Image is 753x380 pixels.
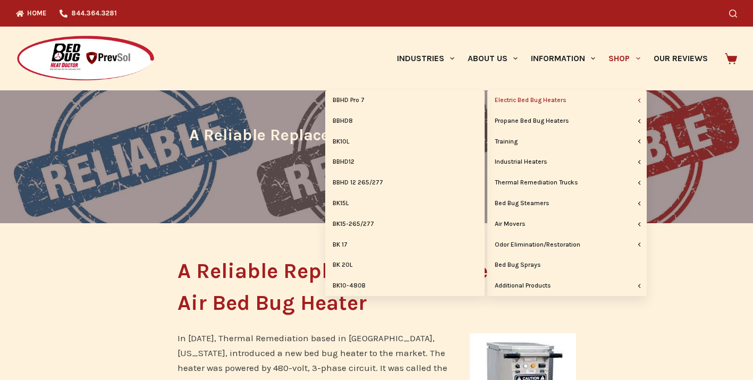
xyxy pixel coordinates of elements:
img: Prevsol/Bed Bug Heat Doctor [16,35,155,82]
a: Propane Bed Bug Heaters [487,111,647,131]
a: Odor Elimination/Restoration [487,235,647,255]
a: Shop [602,27,647,90]
a: BBHD Pro 7 [325,90,485,111]
h1: A Reliable Replacement for the Temp-Air Bed Bug Heater [177,123,576,171]
button: Open LiveChat chat widget [9,4,40,36]
button: Search [729,10,737,18]
strong: A Reliable Replacement for the Temp-Air Bed Bug Heate [177,258,556,315]
a: Bed Bug Steamers [487,193,647,214]
a: BBHD 12 265/277 [325,173,485,193]
a: Thermal Remediation Trucks [487,173,647,193]
a: BK 17 [325,235,485,255]
a: Information [524,27,602,90]
a: Bed Bug Sprays [487,255,647,275]
a: Training [487,132,647,152]
a: Air Movers [487,214,647,234]
a: Our Reviews [647,27,714,90]
a: BBHD12 [325,152,485,172]
a: BBHD8 [325,111,485,131]
a: Industrial Heaters [487,152,647,172]
a: About Us [461,27,524,90]
a: Additional Products [487,276,647,296]
nav: Primary [390,27,714,90]
a: BK 20L [325,255,485,275]
h1: r [177,255,576,319]
a: BK15-265/277 [325,214,485,234]
a: Electric Bed Bug Heaters [487,90,647,111]
a: BK10L [325,132,485,152]
a: BK15L [325,193,485,214]
a: BK10-480B [325,276,485,296]
a: Industries [390,27,461,90]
